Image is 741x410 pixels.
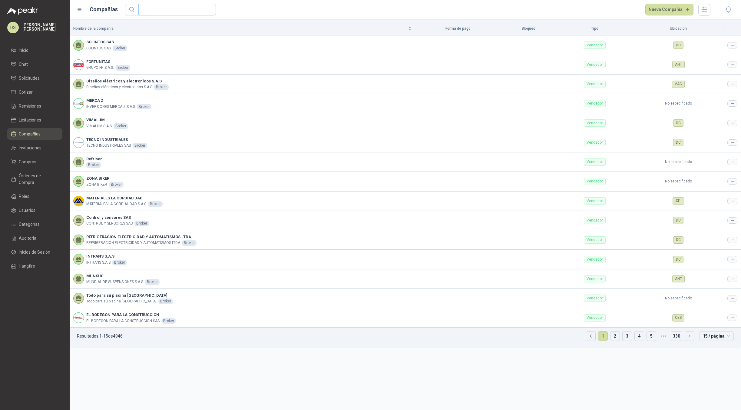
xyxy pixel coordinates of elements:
[86,273,160,279] b: MUNSUS
[161,318,176,324] div: Broker
[19,103,41,109] span: Remisiones
[86,298,157,304] p: Todo para su piscina [GEOGRAPHIC_DATA]
[673,217,683,224] div: DC
[19,131,41,137] span: Compañías
[645,4,694,16] a: Nueva Compañía
[622,331,632,341] li: 3
[74,313,84,323] img: Company Logo
[7,128,62,140] a: Compañías
[685,332,694,341] button: right
[635,332,644,341] a: 4
[586,332,595,341] button: left
[86,156,102,162] b: Refriser
[77,334,123,338] p: Resultados: 1 - 15 de 4946
[86,175,124,182] b: ZONA BIKER
[673,236,683,244] div: DC
[86,215,149,221] b: Control y sensores SAS
[86,84,152,90] p: Diseños eléctricos y electronicos S.A.S
[86,162,101,168] div: Broker
[19,47,28,54] span: Inicio
[598,332,607,341] a: 1
[19,117,41,123] span: Licitaciones
[610,331,620,341] li: 2
[673,119,683,127] div: DC
[137,104,151,110] div: Broker
[148,201,163,207] div: Broker
[647,332,656,341] a: 5
[7,45,62,56] a: Inicio
[637,178,720,184] p: No especificado
[86,39,127,45] b: SOLINTOS SAS
[74,98,84,108] img: Company Logo
[501,22,556,35] th: Bloqueo
[688,334,691,338] span: right
[19,263,35,269] span: Hangfire
[672,275,685,282] div: ANT
[86,59,130,65] b: FORTUNITAS
[634,331,644,341] li: 4
[673,197,684,205] div: ATL
[584,217,606,224] div: Vendedor
[659,331,668,341] li: 5 páginas siguientes
[86,279,143,285] p: MUNDIAL DE SUSPENSIONES S.A.S
[584,314,606,322] div: Vendedor
[182,240,197,246] div: Broker
[112,260,127,265] div: Broker
[7,58,62,70] a: Chat
[19,145,41,151] span: Invitaciones
[671,332,682,341] a: 330
[584,236,606,244] div: Vendedor
[73,26,407,32] span: Nombre de la compañía
[584,42,606,49] div: Vendedor
[86,182,107,188] p: ZONA BIKER
[19,221,40,228] span: Categorías
[671,331,682,341] li: 330
[134,221,149,226] div: Broker
[86,143,131,148] p: TECNO INDUSTRIALES SAS
[647,331,656,341] li: 5
[7,114,62,126] a: Licitaciones
[673,42,683,49] div: DC
[19,172,57,186] span: Órdenes de Compra
[637,101,720,106] p: No especificado
[19,249,50,255] span: Inicios de Sesión
[584,119,606,127] div: Vendedor
[7,246,62,258] a: Inicios de Sesión
[584,197,606,205] div: Vendedor
[86,45,111,51] p: SOLINTOS SAS
[584,256,606,263] div: Vendedor
[19,193,29,200] span: Roles
[7,72,62,84] a: Solicitudes
[86,117,128,123] b: VIMALUM
[154,84,169,90] div: Broker
[633,22,724,35] th: Ubicación
[415,22,501,35] th: Forma de pago
[673,139,683,146] div: DC
[19,235,36,242] span: Auditoria
[623,332,632,341] a: 3
[672,81,685,88] div: VAC
[673,256,683,263] div: DC
[86,234,197,240] b: REFRIGERACION ELECTRICIDAD Y AUTOMATISMOS LTDA
[109,182,124,188] div: Broker
[113,45,127,51] div: Broker
[86,78,169,84] b: Diseños eléctricos y electronicos S.A.S
[584,178,606,185] div: Vendedor
[22,23,62,31] p: [PERSON_NAME] [PERSON_NAME]
[7,156,62,168] a: Compras
[584,81,606,88] div: Vendedor
[86,104,135,110] p: INVERSIONES MERCA Z S.A.S
[659,331,668,341] span: •••
[584,61,606,68] div: Vendedor
[19,75,40,82] span: Solicitudes
[70,22,415,35] th: Nombre de la compañía
[74,138,84,148] img: Company Logo
[637,295,720,301] p: No especificado
[86,318,160,324] p: EL BODEGON PARA LA CONSTRUCCION SAS
[145,279,160,285] div: Broker
[703,332,730,341] span: 15 / página
[7,142,62,154] a: Invitaciones
[19,158,36,165] span: Compras
[586,331,596,341] li: Página anterior
[86,292,173,298] b: Todo para su piscina [GEOGRAPHIC_DATA]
